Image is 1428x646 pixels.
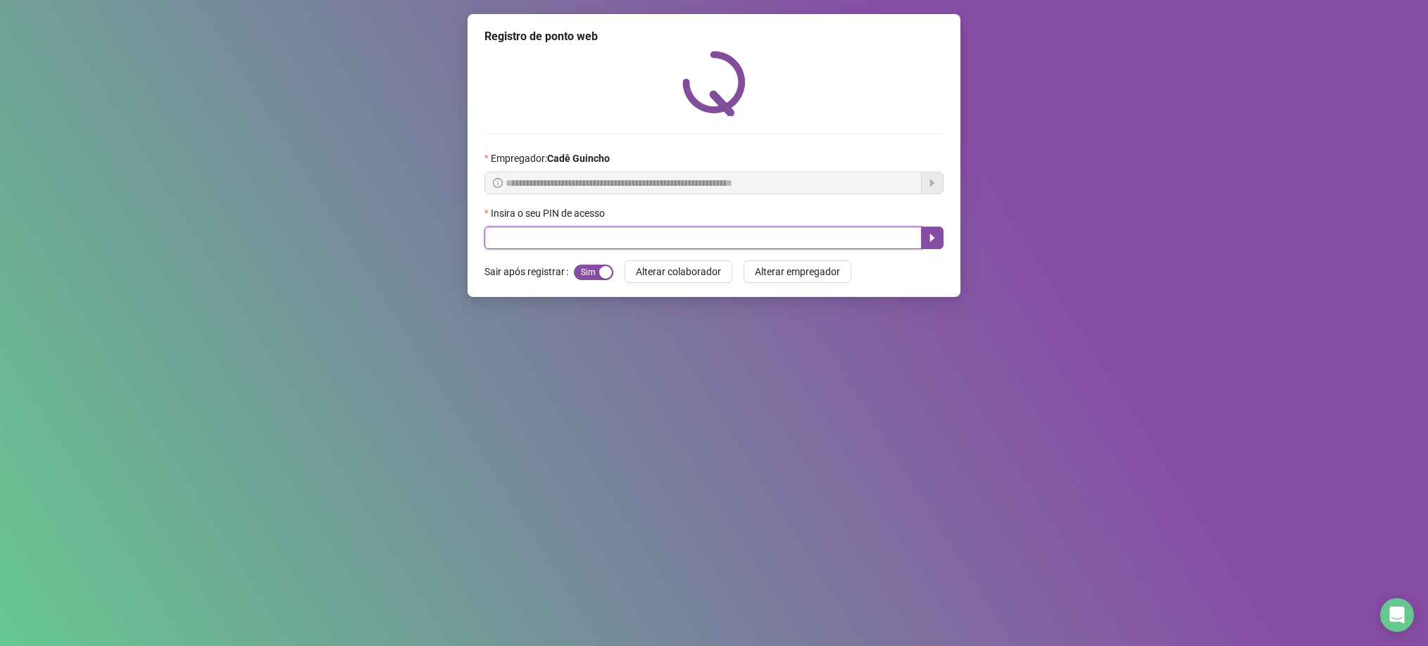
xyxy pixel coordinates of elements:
span: Empregador : [491,151,610,166]
div: Registro de ponto web [484,28,944,45]
strong: Cadê Guincho [547,153,610,164]
label: Insira o seu PIN de acesso [484,205,614,221]
span: Alterar colaborador [636,264,721,279]
span: info-circle [493,178,503,188]
span: Alterar empregador [755,264,840,279]
button: Alterar empregador [744,260,851,283]
img: QRPoint [682,51,746,116]
button: Alterar colaborador [625,260,732,283]
div: Open Intercom Messenger [1380,598,1414,632]
span: caret-right [927,232,938,243]
label: Sair após registrar [484,260,574,283]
